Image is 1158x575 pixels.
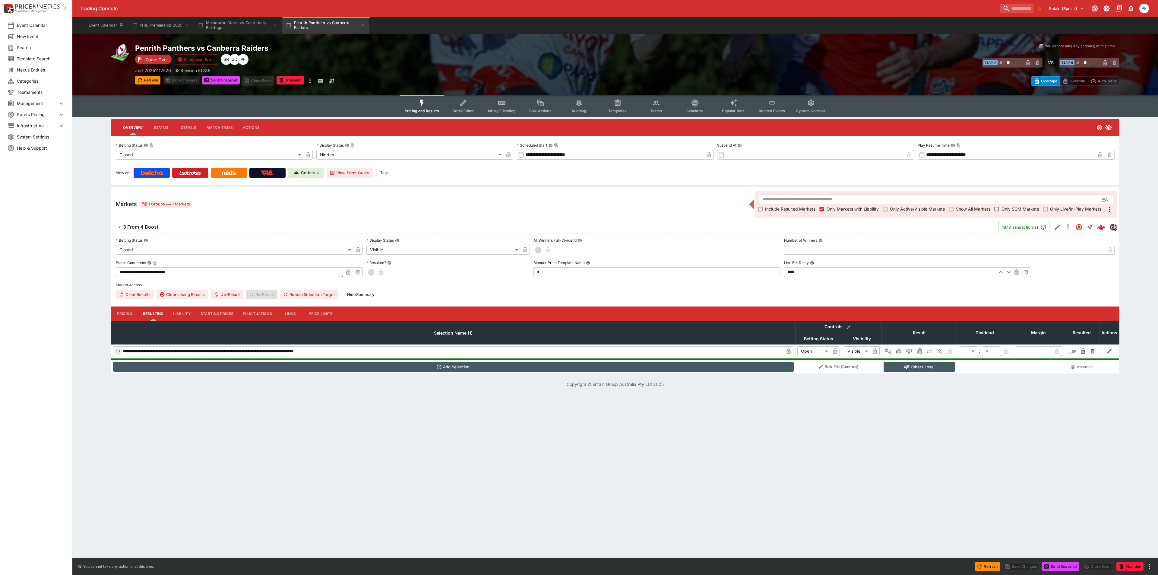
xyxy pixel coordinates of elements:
p: Betting Status [116,238,143,243]
span: Only Live/In-Play Markets [1050,206,1101,212]
span: New Event [17,33,65,40]
p: Play Resume Time [918,143,950,148]
span: Include Resulted Markets [765,206,815,212]
button: Win [894,346,903,356]
button: Overview [118,120,147,135]
p: Number of Winners [784,238,817,243]
span: Selection Name (1) [427,329,479,337]
div: Open [797,346,830,356]
button: Copy To Clipboard [350,143,355,148]
span: Team B [1060,60,1074,65]
button: NRL Premiership 2025 [128,17,193,34]
button: Overtype [1031,76,1060,86]
p: Game Over [146,56,168,63]
button: Actions [238,120,265,135]
button: Open [1100,194,1111,205]
span: Only Markets with Liability [827,206,879,212]
button: 1878Transaction(s) [998,222,1049,232]
button: Resulted? [387,261,391,265]
button: Details [175,120,202,135]
p: Live Bet Delay [784,260,809,265]
div: Trading Console [80,5,998,12]
div: Closed [116,150,303,160]
div: Peter Fairgrieve [1139,4,1149,13]
th: Margin [1013,321,1064,344]
button: Simulation Error [174,54,218,65]
button: Links [277,307,304,321]
button: Melbourne Storm vs Canterbury Bulldogs [194,17,281,34]
button: Fluctuations [238,307,277,321]
a: 9be28025-fff2-470a-bbd3-00c0984e78d6 [1095,221,1107,233]
div: 9be28025-fff2-470a-bbd3-00c0984e78d6 [1097,223,1106,231]
button: Clear Losing Results [157,290,208,299]
button: Documentation [1113,3,1124,14]
span: Related Events [759,109,785,113]
span: Re-Result [246,290,277,299]
p: Blender Price Template Name [533,260,585,265]
button: Penrith Panthers vs Canberra Raiders [282,17,369,34]
span: Show All Markets [956,206,990,212]
p: Resulted? [366,260,386,265]
button: Pricing [111,307,138,321]
span: Bulk Actions [529,109,552,113]
button: Refresh [135,76,160,84]
button: Copy To Clipboard [153,261,157,265]
span: Popular Bets [722,109,745,113]
button: Send Snapshot [202,76,240,84]
span: Only SGM Markets [1001,206,1039,212]
span: Simulator [686,109,703,113]
th: Result [882,321,957,344]
span: System Controls [796,109,826,113]
button: Liability [168,307,195,321]
span: Pricing and Results [405,109,439,113]
div: Hidden [316,150,504,160]
img: PriceKinetics [15,4,60,9]
svg: Closed [1075,224,1083,231]
button: Others Lose [884,362,955,372]
button: Notifications [1125,3,1136,14]
svg: More [1106,206,1113,213]
button: Copy To Clipboard [956,143,960,148]
button: Remap Selection Target [280,290,338,299]
span: Event Calendar [17,22,65,28]
div: Start From [1031,76,1119,86]
span: 10 [115,349,121,353]
button: Straight [1084,222,1095,233]
span: Search [17,44,65,51]
span: Betting Status [797,335,840,342]
img: Cerberus [294,170,299,175]
button: Edit Detail [1052,222,1063,233]
button: Price Limits [304,307,338,321]
p: Cerberus [301,170,319,176]
div: Event type filters [400,95,831,117]
button: Peter Fairgrieve [1137,2,1151,15]
h6: - VS - [1045,59,1057,66]
svg: Closed [1096,125,1103,131]
button: Auto-Save [1088,76,1119,86]
span: Auditing [571,109,586,113]
button: Closed [1074,222,1084,233]
img: Neds [222,170,236,175]
span: Management [17,100,58,106]
th: Dividend [957,321,1013,344]
button: Toggle light/dark mode [1101,3,1112,14]
button: Not Set [884,346,893,356]
div: Peter Fairgrieve [238,54,248,65]
input: search [1000,4,1033,13]
button: Blender Price Template Name [586,261,590,265]
span: Tournaments [17,89,65,95]
img: rugby_league.png [111,43,130,63]
button: Display Status [395,238,399,243]
img: Ladbrokes [179,170,201,175]
button: Copy To Clipboard [554,143,558,148]
p: Public Comments [116,260,146,265]
p: You cannot take any action(s) at this time. [1045,43,1116,49]
th: Actions [1099,321,1119,344]
p: Revision 51285 [181,67,210,74]
button: Void [914,346,924,356]
div: Visible [844,346,870,356]
span: Detail Editor [452,109,474,113]
img: pricekinetics [1110,224,1117,230]
h6: 3 From 4 Boost [123,224,158,230]
button: Override [1060,76,1088,86]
